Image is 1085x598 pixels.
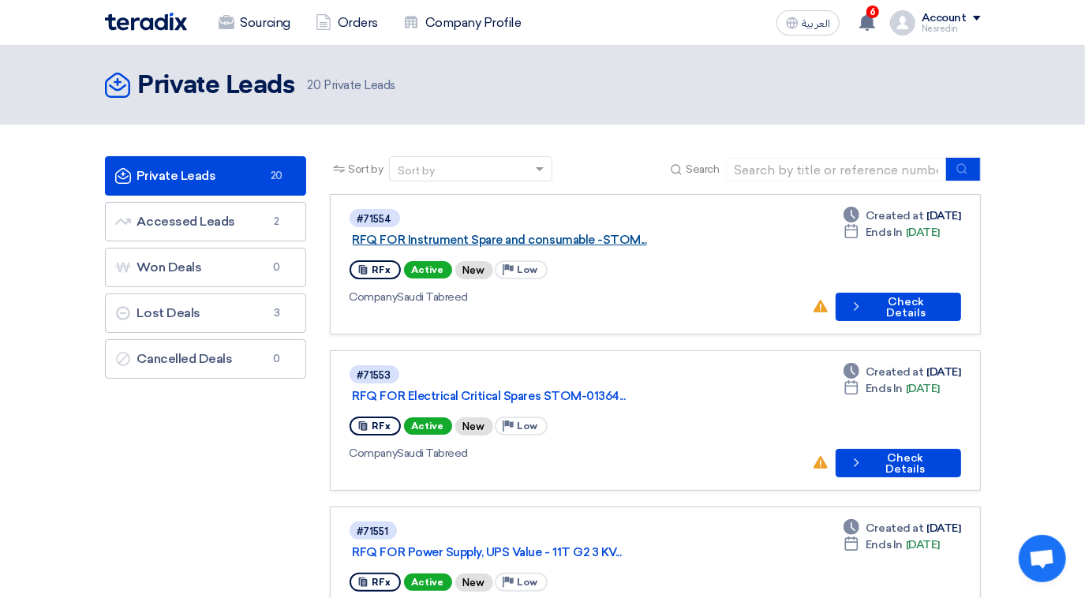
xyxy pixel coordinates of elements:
[404,574,452,591] span: Active
[105,248,306,287] a: Won Deals0
[357,370,391,380] div: #71553
[357,526,389,536] div: #71551
[372,264,391,275] span: RFx
[404,417,452,435] span: Active
[391,6,534,40] a: Company Profile
[357,214,392,224] div: #71554
[268,168,286,184] span: 20
[372,577,391,588] span: RFx
[105,339,306,379] a: Cancelled Deals0
[206,6,303,40] a: Sourcing
[307,77,395,95] span: Private Leads
[372,420,391,432] span: RFx
[890,10,915,36] img: profile_test.png
[922,12,967,25] div: Account
[268,351,286,367] span: 0
[353,233,747,247] a: RFQ FOR Instrument Spare and consumable -STOM...
[303,6,391,40] a: Orders
[268,214,286,230] span: 2
[349,161,383,178] span: Sort by
[1019,535,1066,582] div: Open chat
[844,207,960,224] div: [DATE]
[836,293,960,321] button: Check Details
[350,445,799,462] div: Saudi Tabreed
[455,417,493,435] div: New
[844,536,940,553] div: [DATE]
[138,70,295,102] h2: Private Leads
[350,447,398,460] span: Company
[866,364,923,380] span: Created at
[844,364,960,380] div: [DATE]
[776,10,840,36] button: العربية
[105,156,306,196] a: Private Leads20
[455,261,493,279] div: New
[866,207,923,224] span: Created at
[353,545,747,559] a: RFQ FOR Power Supply, UPS Value - 11T G2 3 KV...
[105,13,187,31] img: Teradix logo
[455,574,493,592] div: New
[686,161,719,178] span: Search
[866,536,903,553] span: Ends In
[866,520,923,536] span: Created at
[350,290,398,304] span: Company
[922,24,981,33] div: Nesredin
[518,577,538,588] span: Low
[307,78,320,92] span: 20
[866,380,903,397] span: Ends In
[518,420,538,432] span: Low
[105,293,306,333] a: Lost Deals3
[726,158,947,181] input: Search by title or reference number
[398,163,435,179] div: Sort by
[836,449,961,477] button: Check Details
[844,224,940,241] div: [DATE]
[404,261,452,278] span: Active
[866,224,903,241] span: Ends In
[268,305,286,321] span: 3
[268,260,286,275] span: 0
[802,18,830,29] span: العربية
[105,202,306,241] a: Accessed Leads2
[353,389,747,403] a: RFQ FOR Electrical Critical Spares STOM-01364...
[866,6,879,18] span: 6
[350,289,800,305] div: Saudi Tabreed
[844,380,940,397] div: [DATE]
[518,264,538,275] span: Low
[844,520,960,536] div: [DATE]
